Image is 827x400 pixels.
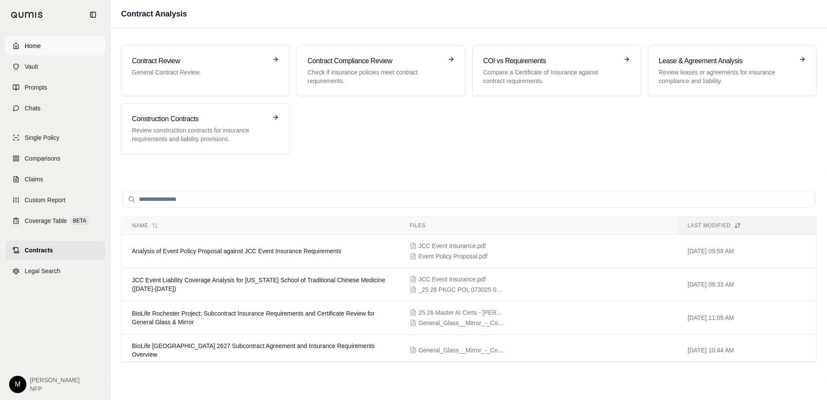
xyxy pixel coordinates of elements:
[25,62,38,71] span: Vault
[132,56,267,66] h3: Contract Review
[659,56,794,66] h3: Lease & Agreement Analysis
[418,319,505,327] span: General_Glass__Mirror_-_Contract_-_2627_BioL.pdf
[6,57,105,76] a: Vault
[132,277,385,292] span: JCC Event Liability Coverage Analysis for Colorado School of Traditional Chinese Medicine (Oct 18...
[418,308,505,317] span: 25 26 Master AI Certs - Engelsma Construction, Inc.pdf
[688,222,806,229] div: Last modified
[86,8,100,22] button: Collapse sidebar
[659,68,794,85] p: Review leases or agreements for insurance compliance and liability.
[121,8,187,20] h1: Contract Analysis
[418,242,486,250] span: JCC Event Insurance.pdf
[25,154,60,163] span: Comparisons
[6,149,105,168] a: Comparisons
[677,335,816,366] td: [DATE] 10:44 AM
[6,241,105,260] a: Contracts
[132,222,389,229] div: Name
[25,246,53,255] span: Contracts
[483,68,618,85] p: Compare a Certificate of Insurance against contract requirements.
[132,68,267,77] p: General Contract Review.
[6,261,105,281] a: Legal Search
[25,196,65,204] span: Custom Report
[25,133,59,142] span: Single Policy
[418,275,486,284] span: JCC Event Insurance.pdf
[399,217,677,235] th: Files
[6,36,105,55] a: Home
[6,99,105,118] a: Chats
[25,104,41,113] span: Chats
[483,56,618,66] h3: COI vs Requirements
[132,114,267,124] h3: Construction Contracts
[6,211,105,230] a: Coverage TableBETA
[30,384,80,393] span: NFP
[418,285,505,294] span: _25 26 PKGC POL 073025 01SBAAX1Z2K.pdf
[25,216,67,225] span: Coverage Table
[418,346,505,355] span: General_Glass__Mirror_-_Contract_-_2627_BioL.pdf
[6,170,105,189] a: Claims
[132,310,375,326] span: BioLife Rochester Project: Subcontract Insurance Requirements and Certificate Review for General ...
[308,68,442,85] p: Check if insurance policies meet contract requirements.
[308,56,442,66] h3: Contract Compliance Review
[6,190,105,210] a: Custom Report
[6,78,105,97] a: Prompts
[132,248,341,255] span: Analysis of Event Policy Proposal against JCC Event Insurance Requirements
[677,268,816,301] td: [DATE] 09:33 AM
[6,128,105,147] a: Single Policy
[677,301,816,335] td: [DATE] 11:05 AM
[132,342,375,358] span: BioLife Rochester NY 2627 Subcontract Agreement and Insurance Requirements Overview
[132,126,267,143] p: Review construction contracts for insurance requirements and liability provisions.
[418,252,487,261] span: Event Policy Proposal.pdf
[25,42,41,50] span: Home
[25,83,47,92] span: Prompts
[9,376,26,393] div: M
[30,376,80,384] span: [PERSON_NAME]
[71,216,89,225] span: BETA
[11,12,43,18] img: Qumis Logo
[677,235,816,268] td: [DATE] 09:59 AM
[25,175,43,184] span: Claims
[25,267,61,275] span: Legal Search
